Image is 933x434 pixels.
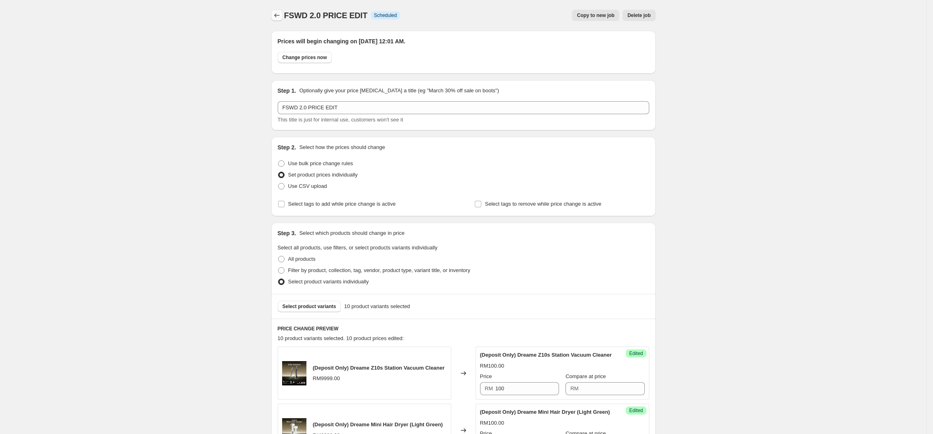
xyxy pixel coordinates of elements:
[313,365,445,371] span: (Deposit Only) Dreame Z10s Station Vacuum Cleaner
[288,267,470,273] span: Filter by product, collection, tag, vendor, product type, variant title, or inventory
[288,279,369,285] span: Select product variants individually
[288,256,316,262] span: All products
[374,12,397,19] span: Scheduled
[288,201,396,207] span: Select tags to add while price change is active
[629,350,643,357] span: Edited
[278,101,649,114] input: 30% off holiday sale
[627,12,650,19] span: Delete job
[623,10,655,21] button: Delete job
[299,229,404,237] p: Select which products should change in price
[485,385,493,391] span: RM
[485,201,601,207] span: Select tags to remove while price change is active
[480,409,610,415] span: (Deposit Only) Dreame Mini Hair Dryer (Light Green)
[480,362,504,370] div: RM100.00
[313,421,443,428] span: (Deposit Only) Dreame Mini Hair Dryer (Light Green)
[480,419,504,427] div: RM100.00
[278,229,296,237] h2: Step 3.
[278,143,296,151] h2: Step 2.
[278,325,649,332] h6: PRICE CHANGE PREVIEW
[299,143,385,151] p: Select how the prices should change
[278,87,296,95] h2: Step 1.
[278,52,332,63] button: Change prices now
[278,301,341,312] button: Select product variants
[278,245,438,251] span: Select all products, use filters, or select products variants individually
[282,361,306,385] img: FSWD2_Thumbnail-05_80x.jpg
[577,12,614,19] span: Copy to new job
[570,385,578,391] span: RM
[284,11,368,20] span: FSWD 2.0 PRICE EDIT
[278,117,403,123] span: This title is just for internal use, customers won't see it
[278,335,404,341] span: 10 product variants selected. 10 product prices edited:
[288,172,358,178] span: Set product prices individually
[480,352,612,358] span: (Deposit Only) Dreame Z10s Station Vacuum Cleaner
[283,54,327,61] span: Change prices now
[271,10,283,21] button: Price change jobs
[283,303,336,310] span: Select product variants
[572,10,619,21] button: Copy to new job
[278,37,649,45] h2: Prices will begin changing on [DATE] 12:01 AM.
[344,302,410,311] span: 10 product variants selected
[629,407,643,414] span: Edited
[288,183,327,189] span: Use CSV upload
[299,87,499,95] p: Optionally give your price [MEDICAL_DATA] a title (eg "March 30% off sale on boots")
[313,374,340,383] div: RM9999.00
[288,160,353,166] span: Use bulk price change rules
[480,373,492,379] span: Price
[565,373,606,379] span: Compare at price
